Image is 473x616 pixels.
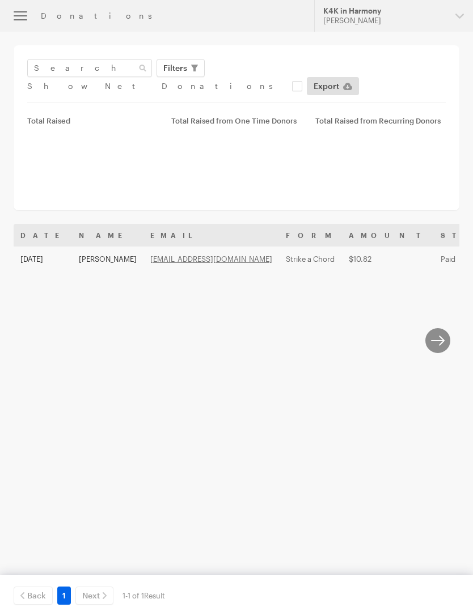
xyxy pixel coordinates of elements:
[342,247,434,271] td: $10.82
[14,224,72,247] th: Date
[315,116,446,125] div: Total Raised from Recurring Donors
[163,61,187,75] span: Filters
[144,591,165,600] span: Result
[72,247,143,271] td: [PERSON_NAME]
[171,116,302,125] div: Total Raised from One Time Donors
[279,247,342,271] td: Strike a Chord
[323,6,446,16] div: K4K in Harmony
[342,224,434,247] th: Amount
[150,254,272,264] a: [EMAIL_ADDRESS][DOMAIN_NAME]
[143,224,279,247] th: Email
[323,16,446,26] div: [PERSON_NAME]
[314,79,339,93] span: Export
[27,59,152,77] input: Search Name & Email
[14,247,72,271] td: [DATE]
[279,224,342,247] th: Form
[123,587,165,605] div: 1-1 of 1
[27,116,158,125] div: Total Raised
[307,77,359,95] a: Export
[72,224,143,247] th: Name
[157,59,205,77] button: Filters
